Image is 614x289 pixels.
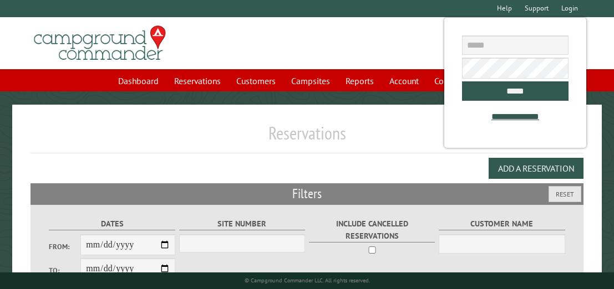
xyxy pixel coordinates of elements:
[439,218,565,230] label: Customer Name
[230,70,282,91] a: Customers
[49,241,80,252] label: From:
[31,122,583,153] h1: Reservations
[245,277,370,284] small: © Campground Commander LLC. All rights reserved.
[285,70,337,91] a: Campsites
[49,265,80,276] label: To:
[339,70,380,91] a: Reports
[489,158,583,179] button: Add a Reservation
[49,218,175,230] label: Dates
[179,218,306,230] label: Site Number
[549,186,581,202] button: Reset
[428,70,503,91] a: Communications
[383,70,425,91] a: Account
[31,183,583,204] h2: Filters
[111,70,165,91] a: Dashboard
[31,22,169,65] img: Campground Commander
[309,218,435,242] label: Include Cancelled Reservations
[168,70,227,91] a: Reservations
